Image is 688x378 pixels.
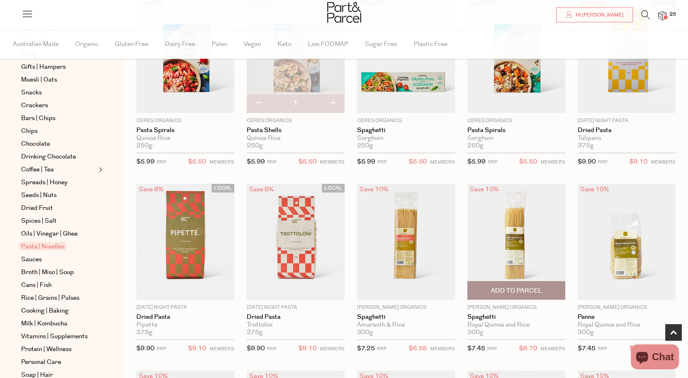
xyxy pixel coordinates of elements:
[467,184,565,300] img: Spaghetti
[488,159,497,165] small: RRP
[21,62,96,72] a: Gifts | Hampers
[658,11,667,20] a: 25
[578,321,676,329] div: Royal Quinoa and Rice
[244,30,261,59] span: Vegan
[467,321,565,329] div: Royal Quinoa and Rice
[21,203,96,213] a: Dried Fruit
[21,344,96,354] a: Protein | Wellness
[322,184,345,193] span: LOCAL
[519,343,537,354] span: $6.70
[21,165,96,175] a: Coffee | Tea
[247,184,276,195] div: Save 8%
[21,190,96,200] a: Seeds | Nuts
[136,329,152,336] span: 375g
[467,344,485,353] span: $7.45
[578,117,676,125] p: [DATE] Night Pasta
[467,304,565,311] p: [PERSON_NAME] Organics
[540,159,565,165] small: MEMBERS
[21,306,96,316] a: Cooking | Baking
[21,101,96,111] a: Crackers
[629,343,648,354] span: $6.70
[21,293,79,303] span: Rice | Grains | Pulses
[21,332,96,342] a: Vitamins | Supplements
[21,178,96,188] a: Spreads | Honey
[136,184,166,195] div: Save 8%
[247,329,263,336] span: 375g
[430,159,455,165] small: MEMBERS
[21,75,57,85] span: Muesli | Oats
[21,267,74,277] span: Broth | Miso | Soup
[556,7,633,22] a: Hi [PERSON_NAME]
[136,157,155,166] span: $5.99
[21,152,76,162] span: Drinking Chocolate
[21,113,55,123] span: Bars | Chips
[157,346,166,352] small: RRP
[651,159,676,165] small: MEMBERS
[467,135,565,142] div: Sorghum
[21,319,67,329] span: Milk | Kombucha
[298,343,317,354] span: $9.10
[598,159,607,165] small: RRP
[247,313,345,321] a: Dried Pasta
[21,293,96,303] a: Rice | Grains | Pulses
[267,346,276,352] small: RRP
[409,156,427,167] span: $5.50
[136,321,234,329] div: Pipette
[21,229,96,239] a: Oils | Vinegar | Ghee
[629,156,648,167] span: $9.10
[467,313,565,321] a: Spaghetti
[136,142,152,149] span: 250g
[165,30,195,59] span: Dairy Free
[247,184,345,300] img: Dried Pasta
[357,142,373,149] span: 250g
[578,184,612,195] div: Save 10%
[357,157,375,166] span: $5.99
[357,127,455,134] a: Spaghetti
[467,157,486,166] span: $5.99
[247,157,265,166] span: $5.99
[21,216,57,226] span: Spices | Salt
[357,329,373,336] span: 300g
[320,159,345,165] small: MEMBERS
[365,30,397,59] span: Sugar Free
[21,203,53,213] span: Dried Fruit
[247,127,345,134] a: Pasta Shells
[578,304,676,311] p: [PERSON_NAME] Organics
[21,280,52,290] span: Cans | Fish
[357,135,455,142] div: Sorghum
[136,135,234,142] div: Quinoa Rice
[377,159,387,165] small: RRP
[21,229,78,239] span: Oils | Vinegar | Ghee
[21,332,88,342] span: Vitamins | Supplements
[136,117,234,125] p: Ceres Organics
[157,159,166,165] small: RRP
[320,346,345,352] small: MEMBERS
[267,159,276,165] small: RRP
[209,159,234,165] small: MEMBERS
[136,344,155,353] span: $9.90
[578,135,676,142] div: Tulipano
[212,184,234,193] span: LOCAL
[21,88,96,98] a: Snacks
[467,142,483,149] span: 250g
[21,62,66,72] span: Gifts | Hampers
[21,88,42,98] span: Snacks
[188,343,206,354] span: $9.10
[21,344,71,354] span: Protein | Wellness
[519,156,537,167] span: $5.50
[467,184,501,195] div: Save 10%
[21,267,96,277] a: Broth | Miso | Soup
[377,346,386,352] small: RRP
[21,216,96,226] a: Spices | Salt
[136,304,234,311] p: [DATE] Night Pasta
[21,152,96,162] a: Drinking Chocolate
[13,30,59,59] span: Australian Made
[327,2,361,23] img: Part&Parcel
[578,157,596,166] span: $9.90
[578,344,595,353] span: $7.45
[578,313,676,321] a: Penne
[21,178,67,188] span: Spreads | Honey
[467,127,565,134] a: Pasta Spirals
[357,184,455,300] img: Spaghetti
[21,242,96,252] a: Pasta | Noodles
